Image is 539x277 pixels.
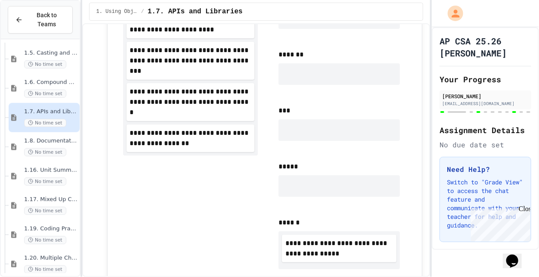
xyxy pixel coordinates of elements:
[8,6,73,34] button: Back to Teams
[24,148,66,156] span: No time set
[28,11,65,29] span: Back to Teams
[24,196,78,203] span: 1.17. Mixed Up Code Practice 1.1-1.6
[24,177,66,186] span: No time set
[440,35,531,59] h1: AP CSA 25.26 [PERSON_NAME]
[24,50,78,57] span: 1.5. Casting and Ranges of Values
[442,100,529,107] div: [EMAIL_ADDRESS][DOMAIN_NAME]
[24,265,66,274] span: No time set
[24,207,66,215] span: No time set
[24,225,78,233] span: 1.19. Coding Practice 1a (1.1-1.6)
[439,3,465,23] div: My Account
[24,236,66,244] span: No time set
[24,108,78,115] span: 1.7. APIs and Libraries
[24,119,66,127] span: No time set
[447,178,524,230] p: Switch to "Grade View" to access the chat feature and communicate with your teacher for help and ...
[24,60,66,68] span: No time set
[440,124,531,136] h2: Assignment Details
[141,8,144,15] span: /
[440,140,531,150] div: No due date set
[96,8,138,15] span: 1. Using Objects and Methods
[3,3,59,55] div: Chat with us now!Close
[24,255,78,262] span: 1.20. Multiple Choice Exercises for Unit 1a (1.1-1.6)
[447,164,524,174] h3: Need Help?
[468,205,530,242] iframe: chat widget
[24,167,78,174] span: 1.16. Unit Summary 1a (1.1-1.6)
[24,137,78,145] span: 1.8. Documentation with Comments and Preconditions
[440,73,531,85] h2: Your Progress
[148,6,243,17] span: 1.7. APIs and Libraries
[442,92,529,100] div: [PERSON_NAME]
[503,243,530,268] iframe: chat widget
[24,79,78,86] span: 1.6. Compound Assignment Operators
[24,90,66,98] span: No time set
